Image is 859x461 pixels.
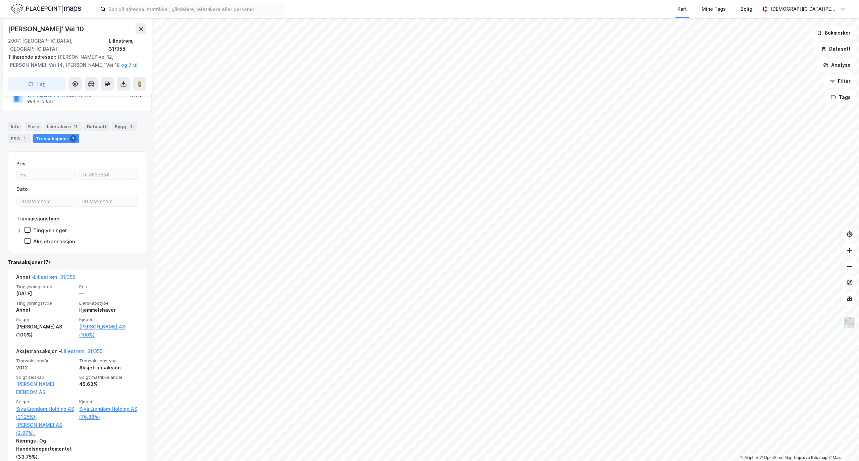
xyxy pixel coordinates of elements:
div: Aksjetransaksjon - [16,347,102,358]
div: 984 413 807 [27,99,54,104]
div: Lillestrøm, 31/355 [109,37,146,53]
a: Improve this map [794,455,827,460]
div: Bolig [741,5,752,13]
span: Eierskapstype [79,300,138,306]
div: 2012 [16,364,75,372]
div: [PERSON_NAME]' Vei 12, [PERSON_NAME]' Vei 14, [PERSON_NAME]' Vei 18 [8,53,141,69]
span: Kjøper [79,399,138,405]
div: 45.63% [79,380,138,388]
img: logo.f888ab2527a4732fd821a326f86c7f29.svg [11,3,81,15]
iframe: Chat Widget [825,429,859,461]
div: Transaksjonstype [16,215,59,223]
div: Hjemmelshaver [79,306,138,314]
a: Siva Eiendom Holding AS (76.88%) [79,405,138,421]
span: Solgt matrikkelandel [79,374,138,380]
div: Datasett [84,122,109,131]
div: Kart [677,5,687,13]
button: Datasett [815,42,856,56]
div: Annet - [16,273,75,284]
div: Aksjetransaksjon [33,238,75,245]
div: — [79,290,138,298]
div: Annet [16,306,75,314]
div: [DATE] [16,290,75,298]
span: Pris [79,284,138,290]
div: Dato [16,185,28,193]
a: OpenStreetMap [760,455,793,460]
a: Lillestrøm, 31/355 [61,348,102,354]
div: Mine Tags [702,5,726,13]
div: Bygg [112,122,137,131]
div: Info [8,122,22,131]
span: Tinglysningstype [16,300,75,306]
div: Nærings- Og Handelsdepartementet (33.75%), [16,437,75,461]
div: [PERSON_NAME] AS (100%) [16,323,75,339]
input: Søk på adresse, matrikkel, gårdeiere, leietakere eller personer [106,4,285,14]
button: Tags [825,91,856,104]
input: DD.MM.YYYY [17,196,75,206]
input: DD.MM.YYYY [79,196,138,206]
button: Filter [824,74,856,88]
span: Kjøper [79,317,138,322]
div: 2007, [GEOGRAPHIC_DATA], [GEOGRAPHIC_DATA] [8,37,109,53]
a: [PERSON_NAME] EIENDOM AS [16,381,54,395]
div: 1 [128,123,134,130]
span: Transaksjonsår [16,358,75,364]
button: Tag [8,77,66,91]
button: Analyse [817,58,856,72]
div: [PERSON_NAME]' Vei 10 [8,23,85,34]
div: Leietakere [44,122,82,131]
span: Transaksjonstype [79,358,138,364]
div: Transaksjoner [33,134,79,143]
button: Bokmerker [811,26,856,40]
div: Kontrollprogram for chat [825,429,859,461]
div: Eiere [25,122,42,131]
span: Selger [16,399,75,405]
a: Lillestrøm, 31/355 [34,274,75,280]
div: Pris [16,160,26,168]
span: Solgt selskap [16,374,75,380]
div: Transaksjoner (7) [8,258,146,266]
div: 7 [70,135,77,142]
a: [PERSON_NAME] AS (2.97%), [16,421,75,437]
a: Mapbox [740,455,759,460]
input: Til 8537554 [79,169,138,180]
div: 1 [21,135,28,142]
span: Tilhørende adresser: [8,54,58,60]
input: Fra [17,169,75,180]
span: Selger [16,317,75,322]
div: Aksjetransaksjon [79,364,138,372]
div: ESG [8,134,31,143]
a: [PERSON_NAME] AS (100%) [79,323,138,339]
a: Siva Eiendom Holding AS (31.25%), [16,405,75,421]
div: 11 [72,123,79,130]
div: Tinglysninger [33,227,67,234]
div: [DEMOGRAPHIC_DATA][PERSON_NAME] [770,5,838,13]
img: Z [843,316,856,329]
span: Tinglysningsdato [16,284,75,290]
